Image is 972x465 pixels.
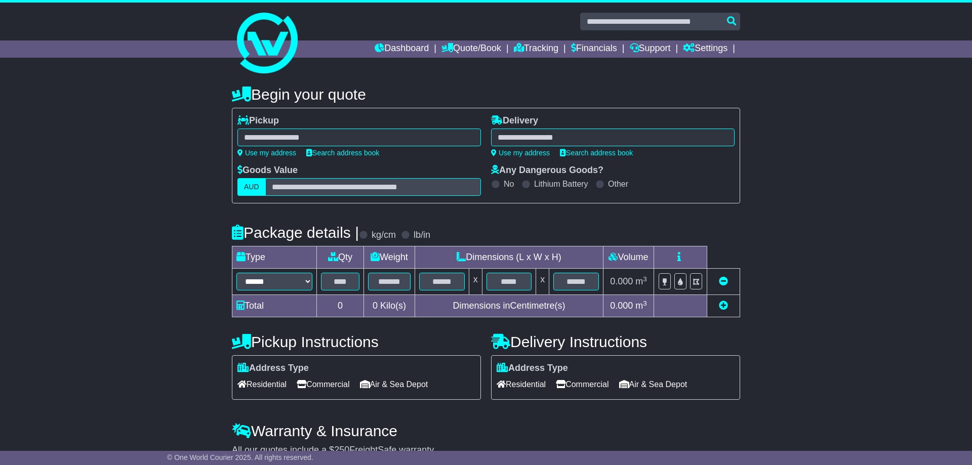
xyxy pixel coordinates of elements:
span: 0 [373,301,378,311]
span: Commercial [556,376,609,392]
a: Dashboard [375,40,429,58]
label: No [504,179,514,189]
span: Residential [237,376,287,392]
td: Type [232,246,317,269]
a: Search address book [560,149,633,157]
a: Financials [571,40,617,58]
a: Add new item [719,301,728,311]
label: AUD [237,178,266,196]
a: Remove this item [719,276,728,286]
span: 250 [334,445,349,455]
span: 0.000 [610,276,633,286]
h4: Delivery Instructions [491,333,740,350]
span: m [635,276,647,286]
a: Settings [683,40,727,58]
h4: Begin your quote [232,86,740,103]
td: x [469,269,482,295]
td: Volume [603,246,654,269]
td: Weight [364,246,415,269]
sup: 3 [643,300,647,307]
td: Dimensions (L x W x H) [415,246,603,269]
span: Commercial [297,376,349,392]
a: Use my address [237,149,296,157]
td: Qty [317,246,364,269]
label: lb/in [414,230,430,241]
td: 0 [317,295,364,317]
span: Air & Sea Depot [619,376,687,392]
a: Quote/Book [441,40,501,58]
a: Tracking [514,40,558,58]
label: Pickup [237,115,279,126]
span: Air & Sea Depot [360,376,428,392]
label: Address Type [237,363,309,374]
td: x [536,269,549,295]
sup: 3 [643,275,647,283]
label: Delivery [491,115,538,126]
span: 0.000 [610,301,633,311]
a: Support [630,40,671,58]
label: Goods Value [237,165,298,176]
label: Address Type [497,363,568,374]
span: Residential [497,376,546,392]
span: © One World Courier 2025. All rights reserved. [167,453,313,461]
td: Kilo(s) [364,295,415,317]
h4: Package details | [232,224,359,241]
span: m [635,301,647,311]
label: kg/cm [372,230,396,241]
label: Other [608,179,628,189]
td: Dimensions in Centimetre(s) [415,295,603,317]
a: Use my address [491,149,550,157]
a: Search address book [306,149,379,157]
div: All our quotes include a $ FreightSafe warranty. [232,445,740,456]
label: Lithium Battery [534,179,588,189]
h4: Warranty & Insurance [232,422,740,439]
td: Total [232,295,317,317]
label: Any Dangerous Goods? [491,165,603,176]
h4: Pickup Instructions [232,333,481,350]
